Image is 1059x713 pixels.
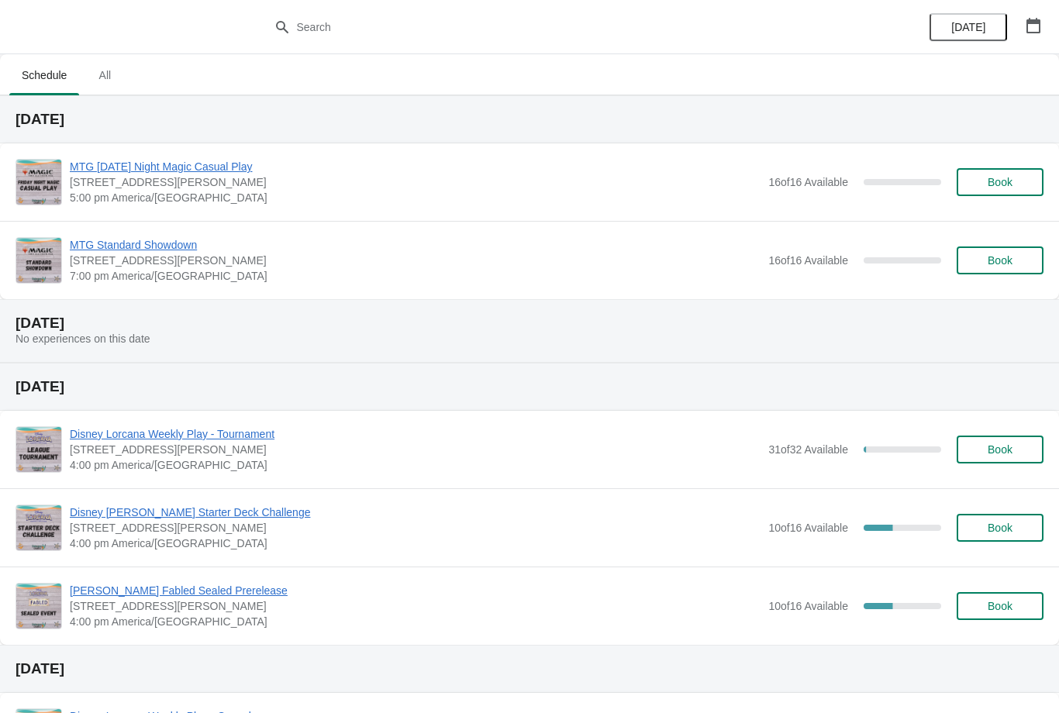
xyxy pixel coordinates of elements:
span: [STREET_ADDRESS][PERSON_NAME] [70,520,761,536]
span: MTG [DATE] Night Magic Casual Play [70,159,761,174]
img: Disney Lorcana Weekly Play - Tournament | 2040 Louetta Rd Ste I Spring, TX 77388 | 4:00 pm Americ... [16,427,61,472]
button: Book [957,514,1043,542]
img: Disney Lorcana Starter Deck Challenge | 2040 Louetta Rd Ste I Spring, TX 77388 | 4:00 pm America/... [16,505,61,550]
span: Book [988,176,1012,188]
span: [DATE] [951,21,985,33]
span: All [85,61,124,89]
button: Book [957,436,1043,463]
span: 4:00 pm America/[GEOGRAPHIC_DATA] [70,457,761,473]
img: MTG Standard Showdown | 2040 Louetta Rd Ste I Spring, TX 77388 | 7:00 pm America/Chicago [16,238,61,283]
span: Book [988,600,1012,612]
span: 7:00 pm America/[GEOGRAPHIC_DATA] [70,268,761,284]
span: [PERSON_NAME] Fabled Sealed Prerelease [70,583,761,598]
span: Disney Lorcana Weekly Play - Tournament [70,426,761,442]
span: 4:00 pm America/[GEOGRAPHIC_DATA] [70,614,761,629]
img: Lorcana Fabled Sealed Prerelease | 2040 Louetta Road, Spring, TX, USA | 4:00 pm America/Chicago [16,584,61,629]
img: MTG Friday Night Magic Casual Play | 2040 Louetta Rd Ste I Spring, TX 77388 | 5:00 pm America/Chi... [16,160,61,205]
span: [STREET_ADDRESS][PERSON_NAME] [70,174,761,190]
span: [STREET_ADDRESS][PERSON_NAME] [70,442,761,457]
h2: [DATE] [16,315,1043,331]
span: [STREET_ADDRESS][PERSON_NAME] [70,253,761,268]
span: 16 of 16 Available [768,176,848,188]
span: 10 of 16 Available [768,600,848,612]
h2: [DATE] [16,661,1043,677]
span: No experiences on this date [16,332,150,345]
span: Book [988,443,1012,456]
span: Book [988,522,1012,534]
span: [STREET_ADDRESS][PERSON_NAME] [70,598,761,614]
span: Book [988,254,1012,267]
span: MTG Standard Showdown [70,237,761,253]
span: 10 of 16 Available [768,522,848,534]
span: 16 of 16 Available [768,254,848,267]
button: [DATE] [930,13,1007,41]
button: Book [957,168,1043,196]
input: Search [296,13,795,41]
span: 31 of 32 Available [768,443,848,456]
button: Book [957,246,1043,274]
button: Book [957,592,1043,620]
span: Schedule [9,61,79,89]
h2: [DATE] [16,379,1043,394]
span: 4:00 pm America/[GEOGRAPHIC_DATA] [70,536,761,551]
span: 5:00 pm America/[GEOGRAPHIC_DATA] [70,190,761,205]
span: Disney [PERSON_NAME] Starter Deck Challenge [70,505,761,520]
h2: [DATE] [16,112,1043,127]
